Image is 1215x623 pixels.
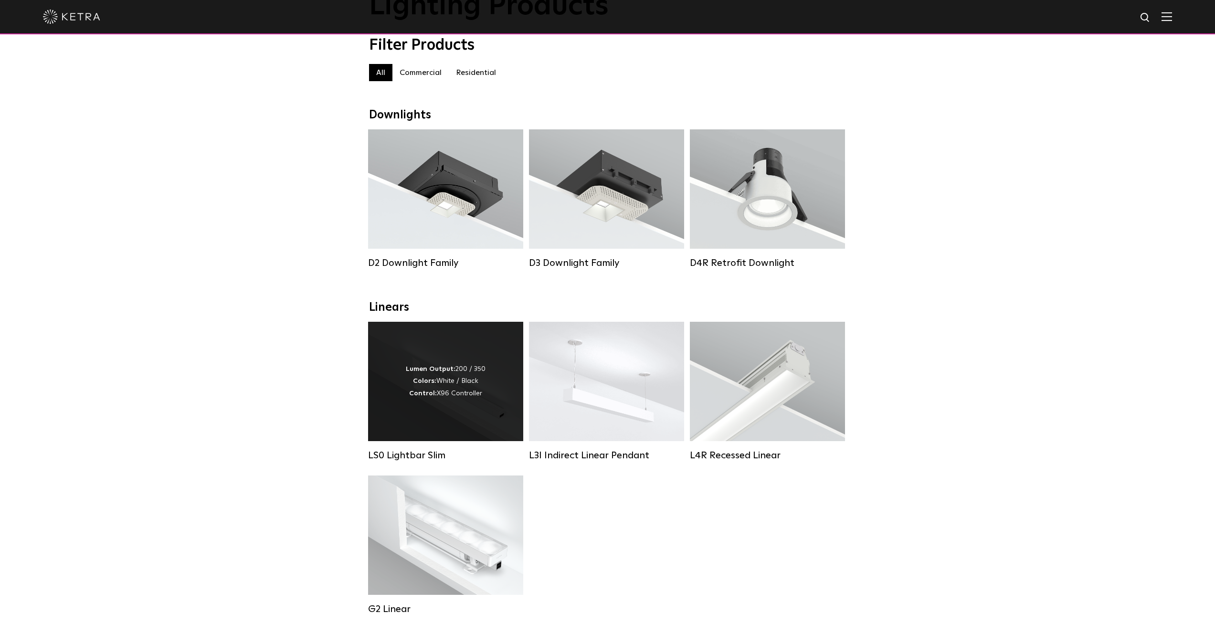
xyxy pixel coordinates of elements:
div: G2 Linear [368,603,523,615]
img: Hamburger%20Nav.svg [1162,12,1172,21]
label: All [369,64,392,81]
div: Linears [369,301,846,315]
div: L4R Recessed Linear [690,450,845,461]
a: D3 Downlight Family Lumen Output:700 / 900 / 1100Colors:White / Black / Silver / Bronze / Paintab... [529,129,684,269]
div: D3 Downlight Family [529,257,684,269]
a: D4R Retrofit Downlight Lumen Output:800Colors:White / BlackBeam Angles:15° / 25° / 40° / 60°Watta... [690,129,845,269]
a: L4R Recessed Linear Lumen Output:400 / 600 / 800 / 1000Colors:White / BlackControl:Lutron Clear C... [690,322,845,461]
div: LS0 Lightbar Slim [368,450,523,461]
img: search icon [1140,12,1152,24]
a: L3I Indirect Linear Pendant Lumen Output:400 / 600 / 800 / 1000Housing Colors:White / BlackContro... [529,322,684,461]
a: G2 Linear Lumen Output:400 / 700 / 1000Colors:WhiteBeam Angles:Flood / [GEOGRAPHIC_DATA] / Narrow... [368,475,523,615]
div: D2 Downlight Family [368,257,523,269]
a: D2 Downlight Family Lumen Output:1200Colors:White / Black / Gloss Black / Silver / Bronze / Silve... [368,129,523,269]
div: Filter Products [369,36,846,54]
img: ketra-logo-2019-white [43,10,100,24]
a: LS0 Lightbar Slim Lumen Output:200 / 350Colors:White / BlackControl:X96 Controller [368,322,523,461]
strong: Lumen Output: [406,366,455,372]
label: Residential [449,64,503,81]
strong: Control: [409,390,437,397]
strong: Colors: [413,378,436,384]
div: L3I Indirect Linear Pendant [529,450,684,461]
div: Downlights [369,108,846,122]
label: Commercial [392,64,449,81]
div: D4R Retrofit Downlight [690,257,845,269]
div: 200 / 350 White / Black X96 Controller [406,363,486,400]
